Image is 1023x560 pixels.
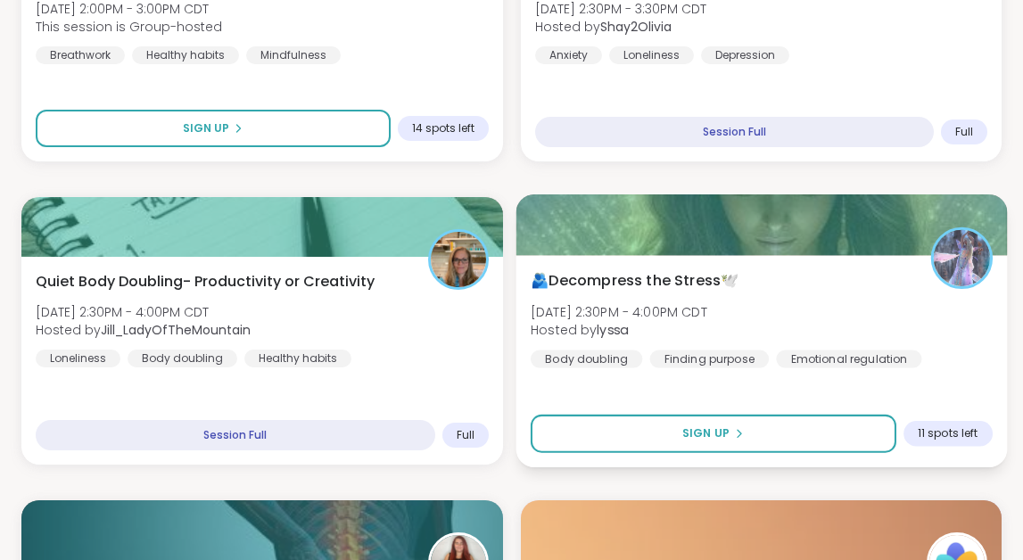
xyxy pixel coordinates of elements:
div: Session Full [36,420,435,450]
div: Emotional regulation [776,350,921,367]
span: Full [955,125,973,139]
div: Anxiety [535,46,602,64]
span: Hosted by [535,18,706,36]
div: Healthy habits [244,350,351,367]
button: Sign Up [530,415,895,453]
span: [DATE] 2:30PM - 4:00PM CDT [36,303,251,321]
span: 11 spots left [917,426,977,441]
span: [DATE] 2:30PM - 4:00PM CDT [530,302,706,320]
div: Healthy habits [132,46,239,64]
div: Mindfulness [246,46,341,64]
div: Session Full [535,117,935,147]
img: Jill_LadyOfTheMountain [431,232,486,287]
div: Body doubling [530,350,641,367]
div: Finding purpose [649,350,769,367]
span: Quiet Body Doubling- Productivity or Creativity [36,271,375,292]
button: Sign Up [36,110,391,147]
b: lyssa [597,321,628,339]
span: Sign Up [183,120,229,136]
div: Loneliness [36,350,120,367]
div: Depression [701,46,789,64]
b: Shay2Olivia [600,18,672,36]
span: Hosted by [530,321,706,339]
div: Breathwork [36,46,125,64]
div: Loneliness [609,46,694,64]
img: lyssa [933,230,989,286]
span: Hosted by [36,321,251,339]
span: This session is Group-hosted [36,18,222,36]
b: Jill_LadyOfTheMountain [101,321,251,339]
div: Body doubling [128,350,237,367]
span: 🫂Decompress the Stress🕊️ [530,269,738,291]
span: Full [457,428,474,442]
span: Sign Up [682,425,730,441]
span: 14 spots left [412,121,474,136]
